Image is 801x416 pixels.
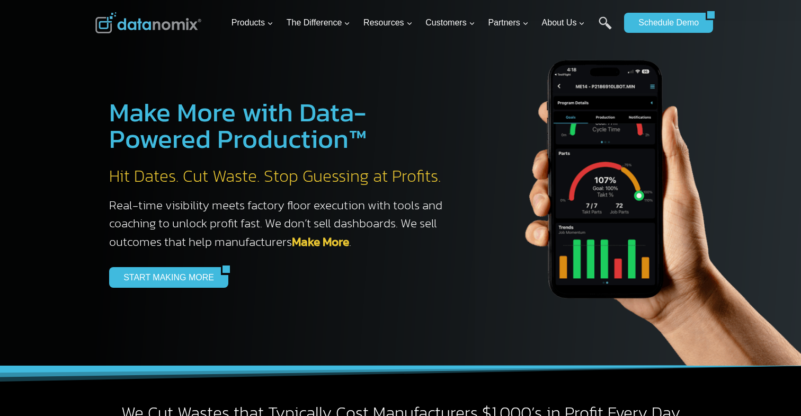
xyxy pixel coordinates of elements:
[599,16,612,40] a: Search
[542,16,585,30] span: About Us
[109,196,453,251] h3: Real-time visibility meets factory floor execution with tools and coaching to unlock profit fast....
[109,165,453,188] h2: Hit Dates. Cut Waste. Stop Guessing at Profits.
[287,16,351,30] span: The Difference
[624,13,706,33] a: Schedule Demo
[488,16,528,30] span: Partners
[232,16,273,30] span: Products
[363,16,412,30] span: Resources
[95,12,201,33] img: Datanomix
[109,99,453,152] h1: Make More with Data-Powered Production™
[227,6,619,40] nav: Primary Navigation
[109,267,221,287] a: START MAKING MORE
[292,233,349,251] a: Make More
[425,16,475,30] span: Customers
